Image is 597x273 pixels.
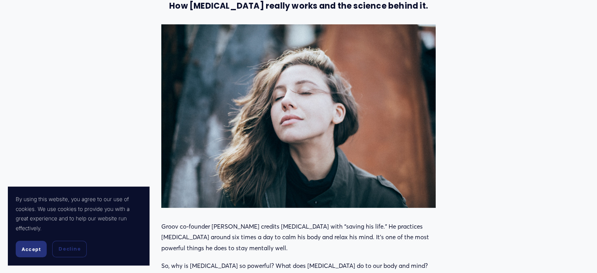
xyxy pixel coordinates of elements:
[52,241,87,257] button: Decline
[161,260,436,271] p: So, why is [MEDICAL_DATA] so powerful? What does [MEDICAL_DATA] do to our body and mind?
[16,241,47,257] button: Accept
[8,187,149,265] section: Cookie banner
[169,0,428,11] strong: How [MEDICAL_DATA] really works and the science behind it.
[16,194,141,233] p: By using this website, you agree to our use of cookies. We use cookies to provide you with a grea...
[22,246,41,252] span: Accept
[58,246,80,253] span: Decline
[161,221,436,254] p: Groov co-founder [PERSON_NAME] credits [MEDICAL_DATA] with “saving his life.” He practices [MEDIC...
